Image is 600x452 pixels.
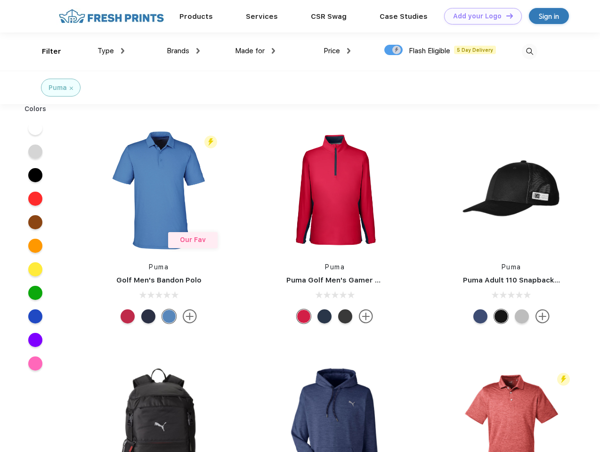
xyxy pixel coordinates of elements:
[502,263,521,271] a: Puma
[409,47,450,55] span: Flash Eligible
[529,8,569,24] a: Sign in
[96,128,221,253] img: func=resize&h=266
[359,309,373,323] img: more.svg
[272,48,275,54] img: dropdown.png
[121,309,135,323] div: Ski Patrol
[116,276,202,284] a: Golf Men's Bandon Polo
[473,309,487,323] div: Peacoat Qut Shd
[506,13,513,18] img: DT
[141,309,155,323] div: Navy Blazer
[56,8,167,24] img: fo%20logo%202.webp
[162,309,176,323] div: Lake Blue
[286,276,435,284] a: Puma Golf Men's Gamer Golf Quarter-Zip
[235,47,265,55] span: Made for
[42,46,61,57] div: Filter
[494,309,508,323] div: Pma Blk with Pma Blk
[246,12,278,21] a: Services
[311,12,347,21] a: CSR Swag
[449,128,574,253] img: func=resize&h=266
[317,309,332,323] div: Navy Blazer
[167,47,189,55] span: Brands
[121,48,124,54] img: dropdown.png
[204,136,217,148] img: flash_active_toggle.svg
[97,47,114,55] span: Type
[338,309,352,323] div: Puma Black
[324,47,340,55] span: Price
[49,83,67,93] div: Puma
[70,87,73,90] img: filter_cancel.svg
[454,46,496,54] span: 5 Day Delivery
[297,309,311,323] div: Ski Patrol
[17,104,54,114] div: Colors
[183,309,197,323] img: more.svg
[453,12,502,20] div: Add your Logo
[179,12,213,21] a: Products
[557,373,570,386] img: flash_active_toggle.svg
[180,236,206,243] span: Our Fav
[272,128,397,253] img: func=resize&h=266
[539,11,559,22] div: Sign in
[522,44,537,59] img: desktop_search.svg
[325,263,345,271] a: Puma
[149,263,169,271] a: Puma
[535,309,550,323] img: more.svg
[347,48,350,54] img: dropdown.png
[196,48,200,54] img: dropdown.png
[515,309,529,323] div: Quarry with Brt Whit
